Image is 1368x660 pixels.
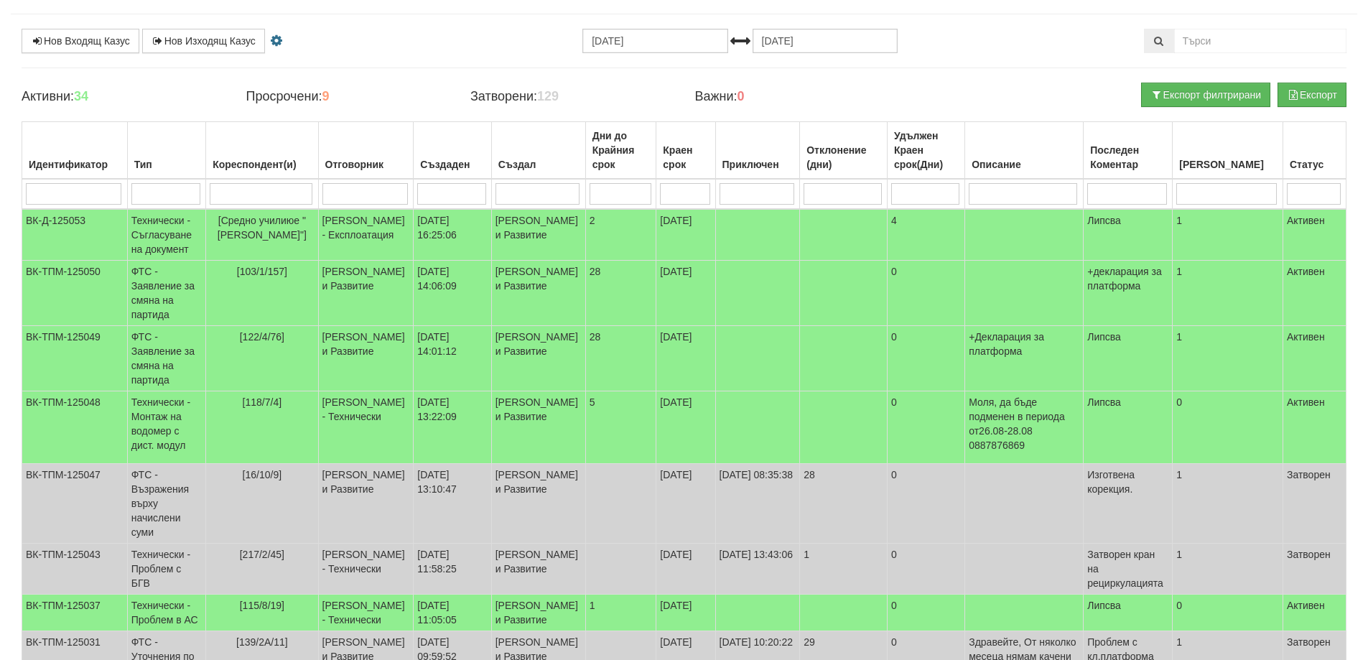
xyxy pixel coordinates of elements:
input: Търсене по Идентификатор, Бл/Вх/Ап, Тип, Описание, Моб. Номер, Имейл, Файл, Коментар, [1174,29,1346,53]
td: 0 [887,544,964,595]
td: Активен [1283,326,1346,391]
a: Нов Входящ Казус [22,29,139,53]
td: ВК-ТПМ-125043 [22,544,128,595]
td: [PERSON_NAME] - Експлоатация [318,209,414,261]
td: 1 [1173,464,1283,544]
span: [217/2/45] [240,549,284,560]
div: Създал [495,154,582,175]
div: Дни до Крайния срок [590,126,653,175]
div: [PERSON_NAME] [1176,154,1279,175]
td: 4 [887,209,964,261]
td: 1 [1173,544,1283,595]
td: ФТС - Заявление за смяна на партида [127,326,205,391]
td: [DATE] 08:35:38 [715,464,800,544]
td: [DATE] [656,544,715,595]
th: Приключен: No sort applied, activate to apply an ascending sort [715,122,800,180]
td: [PERSON_NAME] и Развитие [491,464,585,544]
td: ВК-ТПМ-125047 [22,464,128,544]
h4: Важни: [694,90,897,104]
b: 129 [537,89,559,103]
span: Липсва [1087,215,1121,226]
td: 0 [887,595,964,631]
b: 9 [322,89,329,103]
td: ВК-ТПМ-125049 [22,326,128,391]
button: Експорт филтрирани [1141,83,1270,107]
td: [DATE] 16:25:06 [414,209,491,261]
th: Тип: No sort applied, activate to apply an ascending sort [127,122,205,180]
h4: Просрочени: [246,90,448,104]
td: [PERSON_NAME] и Развитие [318,326,414,391]
td: [DATE] [656,464,715,544]
span: Липсва [1087,600,1121,611]
td: [DATE] [656,209,715,261]
td: [DATE] 11:58:25 [414,544,491,595]
td: [DATE] 14:06:09 [414,261,491,326]
td: Затворен [1283,464,1346,544]
th: Удължен Краен срок(Дни): No sort applied, activate to apply an ascending sort [887,122,964,180]
span: [122/4/76] [240,331,284,343]
td: 28 [800,464,888,544]
span: 2 [590,215,595,226]
td: [PERSON_NAME] - Технически [318,391,414,464]
span: 28 [590,266,601,277]
th: Дни до Крайния срок: No sort applied, activate to apply an ascending sort [585,122,656,180]
td: ВК-ТПМ-125048 [22,391,128,464]
span: +декларация за платформа [1087,266,1161,292]
td: 1 [1173,326,1283,391]
th: Статус: No sort applied, activate to apply an ascending sort [1283,122,1346,180]
span: [139/2А/11] [236,636,288,648]
td: 0 [1173,595,1283,631]
span: [16/10/9] [243,469,282,480]
td: 1 [1173,209,1283,261]
td: Активен [1283,595,1346,631]
div: Последен Коментар [1087,140,1168,175]
span: Липсва [1087,331,1121,343]
span: Изготвена корекция. [1087,469,1135,495]
td: Активен [1283,261,1346,326]
td: [DATE] 11:05:05 [414,595,491,631]
td: Технически - Проблем в АС [127,595,205,631]
td: [DATE] 13:10:47 [414,464,491,544]
th: Отклонение (дни): No sort applied, activate to apply an ascending sort [800,122,888,180]
div: Идентификатор [26,154,124,175]
td: [PERSON_NAME] и Развитие [491,595,585,631]
span: [118/7/4] [243,396,282,408]
div: Статус [1287,154,1342,175]
td: 1 [1173,261,1283,326]
td: Технически - Съгласуване на документ [127,209,205,261]
div: Отговорник [322,154,410,175]
th: Отговорник: No sort applied, activate to apply an ascending sort [318,122,414,180]
td: 0 [887,261,964,326]
td: 0 [1173,391,1283,464]
td: Технически - Проблем с БГВ [127,544,205,595]
th: Краен срок: No sort applied, activate to apply an ascending sort [656,122,715,180]
td: [PERSON_NAME] - Технически [318,544,414,595]
td: [PERSON_NAME] и Развитие [491,261,585,326]
td: 1 [800,544,888,595]
h4: Затворени: [470,90,673,104]
td: [DATE] 14:01:12 [414,326,491,391]
span: 28 [590,331,601,343]
td: [DATE] [656,326,715,391]
div: Описание [969,154,1079,175]
div: Удължен Краен срок(Дни) [891,126,961,175]
td: Затворен [1283,544,1346,595]
span: [103/1/157] [237,266,287,277]
b: 0 [737,89,745,103]
span: 5 [590,396,595,408]
div: Кореспондент(и) [210,154,314,175]
td: [PERSON_NAME] и Развитие [318,261,414,326]
td: 0 [887,464,964,544]
td: [DATE] 13:22:09 [414,391,491,464]
td: Активен [1283,391,1346,464]
td: Активен [1283,209,1346,261]
td: [PERSON_NAME] и Развитие [318,464,414,544]
th: Брой Файлове: No sort applied, activate to apply an ascending sort [1173,122,1283,180]
td: ВК-ТПМ-125037 [22,595,128,631]
p: Моля, да бъде подменен в периода от26.08-28.08 0887876869 [969,395,1079,452]
td: [PERSON_NAME] и Развитие [491,544,585,595]
td: ВК-Д-125053 [22,209,128,261]
div: Отклонение (дни) [804,140,883,175]
td: [DATE] [656,391,715,464]
button: Експорт [1278,83,1346,107]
